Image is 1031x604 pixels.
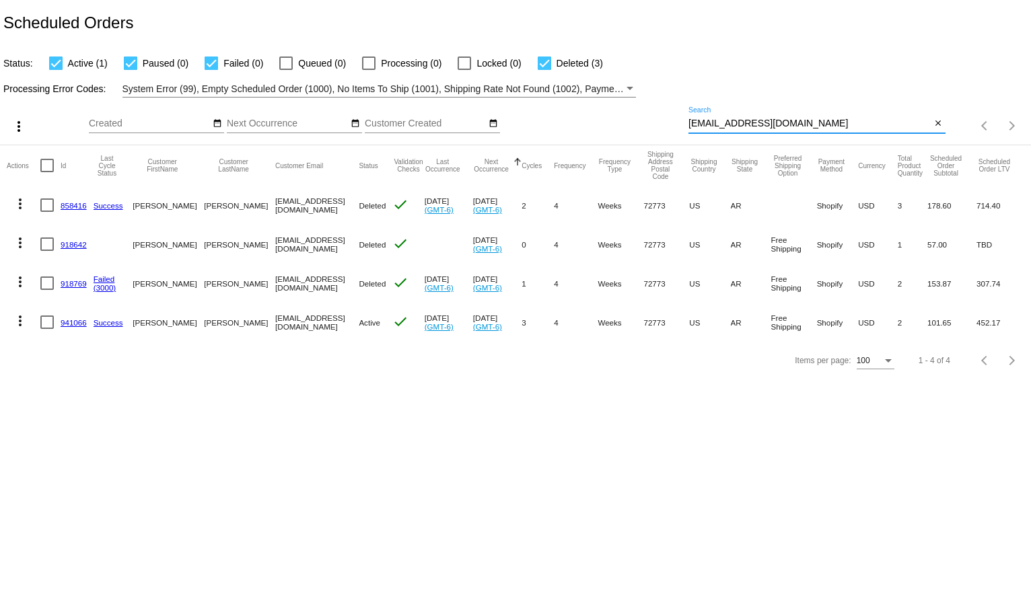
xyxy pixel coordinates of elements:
[817,303,859,342] mat-cell: Shopify
[61,318,87,327] a: 941066
[223,55,263,71] span: Failed (0)
[359,279,386,288] span: Deleted
[858,161,886,169] button: Change sorting for CurrencyIso
[771,264,817,303] mat-cell: Free Shipping
[204,264,275,303] mat-cell: [PERSON_NAME]
[133,186,204,225] mat-cell: [PERSON_NAME]
[94,283,116,292] a: (3000)
[213,118,222,129] mat-icon: date_range
[473,322,502,331] a: (GMT-6)
[999,112,1026,139] button: Next page
[61,161,66,169] button: Change sorting for Id
[61,201,87,210] a: 858416
[972,347,999,374] button: Previous page
[392,313,408,330] mat-icon: check
[476,55,521,71] span: Locked (0)
[919,356,950,365] div: 1 - 4 of 4
[204,186,275,225] mat-cell: [PERSON_NAME]
[731,264,771,303] mat-cell: AR
[61,240,87,249] a: 918642
[689,158,718,173] button: Change sorting for ShippingCountry
[425,303,473,342] mat-cell: [DATE]
[643,264,689,303] mat-cell: 72773
[643,151,677,180] button: Change sorting for ShippingPostcode
[554,225,598,264] mat-cell: 4
[12,196,28,212] mat-icon: more_vert
[12,274,28,290] mat-icon: more_vert
[643,303,689,342] mat-cell: 72773
[898,303,927,342] mat-cell: 2
[365,118,486,129] input: Customer Created
[858,264,898,303] mat-cell: USD
[731,158,759,173] button: Change sorting for ShippingState
[11,118,27,135] mat-icon: more_vert
[143,55,188,71] span: Paused (0)
[976,264,1024,303] mat-cell: 307.74
[689,264,730,303] mat-cell: US
[598,225,643,264] mat-cell: Weeks
[298,55,346,71] span: Queued (0)
[89,118,210,129] input: Created
[204,225,275,264] mat-cell: [PERSON_NAME]
[976,303,1024,342] mat-cell: 452.17
[425,186,473,225] mat-cell: [DATE]
[227,118,348,129] input: Next Occurrence
[898,186,927,225] mat-cell: 3
[598,158,631,173] button: Change sorting for FrequencyType
[473,186,522,225] mat-cell: [DATE]
[275,264,359,303] mat-cell: [EMAIL_ADDRESS][DOMAIN_NAME]
[94,201,123,210] a: Success
[771,303,817,342] mat-cell: Free Shipping
[392,196,408,213] mat-icon: check
[204,303,275,342] mat-cell: [PERSON_NAME]
[557,55,603,71] span: Deleted (3)
[817,186,859,225] mat-cell: Shopify
[359,318,380,327] span: Active
[688,118,931,129] input: Search
[976,158,1012,173] button: Change sorting for LifetimeValue
[425,322,454,331] a: (GMT-6)
[275,225,359,264] mat-cell: [EMAIL_ADDRESS][DOMAIN_NAME]
[133,158,192,173] button: Change sorting for CustomerFirstName
[927,264,976,303] mat-cell: 153.87
[94,155,121,177] button: Change sorting for LastProcessingCycleId
[598,264,643,303] mat-cell: Weeks
[817,158,847,173] button: Change sorting for PaymentMethod.Type
[731,186,771,225] mat-cell: AR
[133,264,204,303] mat-cell: [PERSON_NAME]
[598,303,643,342] mat-cell: Weeks
[122,81,637,98] mat-select: Filter by Processing Error Codes
[689,186,730,225] mat-cell: US
[94,274,115,283] a: Failed
[554,161,585,169] button: Change sorting for Frequency
[554,303,598,342] mat-cell: 4
[522,225,554,264] mat-cell: 0
[933,118,943,129] mat-icon: close
[12,235,28,251] mat-icon: more_vert
[858,225,898,264] mat-cell: USD
[858,303,898,342] mat-cell: USD
[3,13,133,32] h2: Scheduled Orders
[857,356,870,365] span: 100
[972,112,999,139] button: Previous page
[927,225,976,264] mat-cell: 57.00
[927,186,976,225] mat-cell: 178.60
[522,264,554,303] mat-cell: 1
[133,225,204,264] mat-cell: [PERSON_NAME]
[643,186,689,225] mat-cell: 72773
[976,186,1024,225] mat-cell: 714.40
[473,303,522,342] mat-cell: [DATE]
[392,274,408,291] mat-icon: check
[858,186,898,225] mat-cell: USD
[275,186,359,225] mat-cell: [EMAIL_ADDRESS][DOMAIN_NAME]
[731,225,771,264] mat-cell: AR
[771,225,817,264] mat-cell: Free Shipping
[275,161,323,169] button: Change sorting for CustomerEmail
[643,225,689,264] mat-cell: 72773
[689,225,730,264] mat-cell: US
[898,225,927,264] mat-cell: 1
[931,117,946,131] button: Clear
[425,158,461,173] button: Change sorting for LastOccurrenceUtc
[554,186,598,225] mat-cell: 4
[94,318,123,327] a: Success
